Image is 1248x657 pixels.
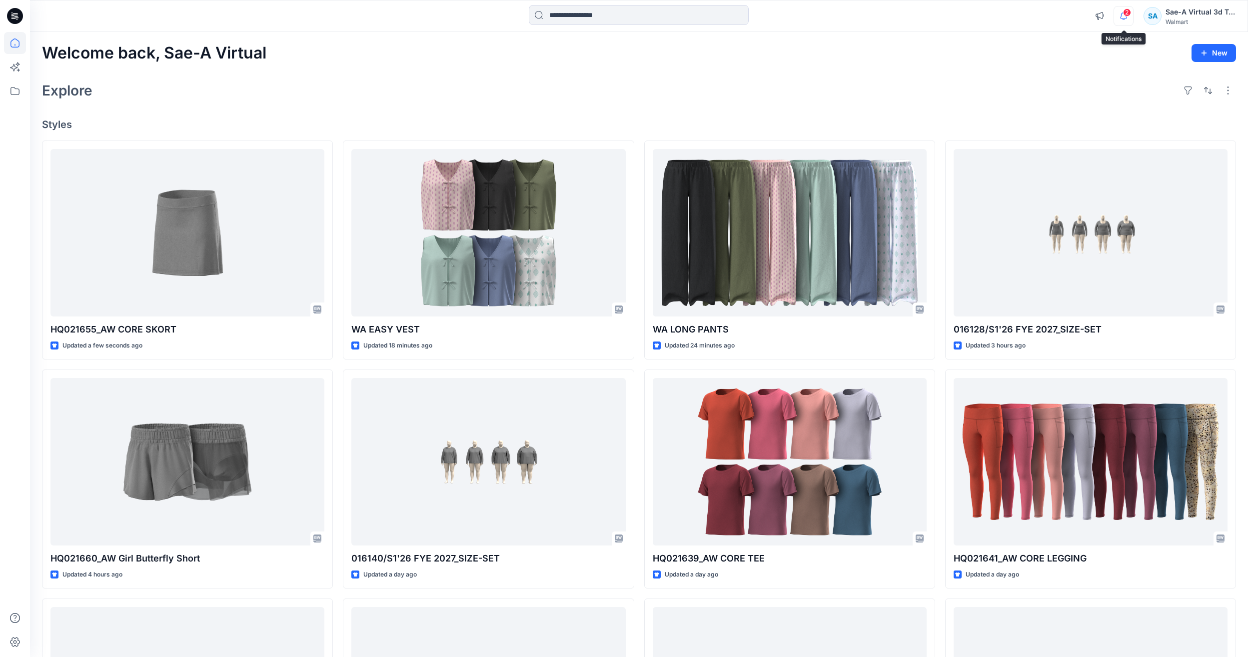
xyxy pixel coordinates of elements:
a: 016140/S1'26 FYE 2027_SIZE-SET [351,378,625,545]
p: Updated 3 hours ago [966,340,1026,351]
button: New [1192,44,1236,62]
p: Updated 4 hours ago [62,569,122,580]
p: HQ021655_AW CORE SKORT [50,322,324,336]
h2: Welcome back, Sae-A Virtual [42,44,266,62]
a: WA LONG PANTS [653,149,927,316]
div: Sae-A Virtual 3d Team [1166,6,1236,18]
p: Updated a day ago [665,569,718,580]
p: 016140/S1'26 FYE 2027_SIZE-SET [351,551,625,565]
p: Updated 24 minutes ago [665,340,735,351]
p: HQ021660_AW Girl Butterfly Short [50,551,324,565]
p: Updated 18 minutes ago [363,340,432,351]
p: Updated a day ago [363,569,417,580]
a: HQ021655_AW CORE SKORT [50,149,324,316]
h2: Explore [42,82,92,98]
a: HQ021660_AW Girl Butterfly Short [50,378,324,545]
p: 016128/S1'26 FYE 2027_SIZE-SET [954,322,1228,336]
p: HQ021641_AW CORE LEGGING [954,551,1228,565]
div: Walmart [1166,18,1236,25]
p: Updated a few seconds ago [62,340,142,351]
p: Updated a day ago [966,569,1019,580]
a: WA EASY VEST [351,149,625,316]
div: SA [1144,7,1162,25]
p: WA LONG PANTS [653,322,927,336]
a: HQ021639_AW CORE TEE [653,378,927,545]
span: 2 [1123,8,1131,16]
p: HQ021639_AW CORE TEE [653,551,927,565]
h4: Styles [42,118,1236,130]
p: WA EASY VEST [351,322,625,336]
a: HQ021641_AW CORE LEGGING [954,378,1228,545]
a: 016128/S1'26 FYE 2027_SIZE-SET [954,149,1228,316]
